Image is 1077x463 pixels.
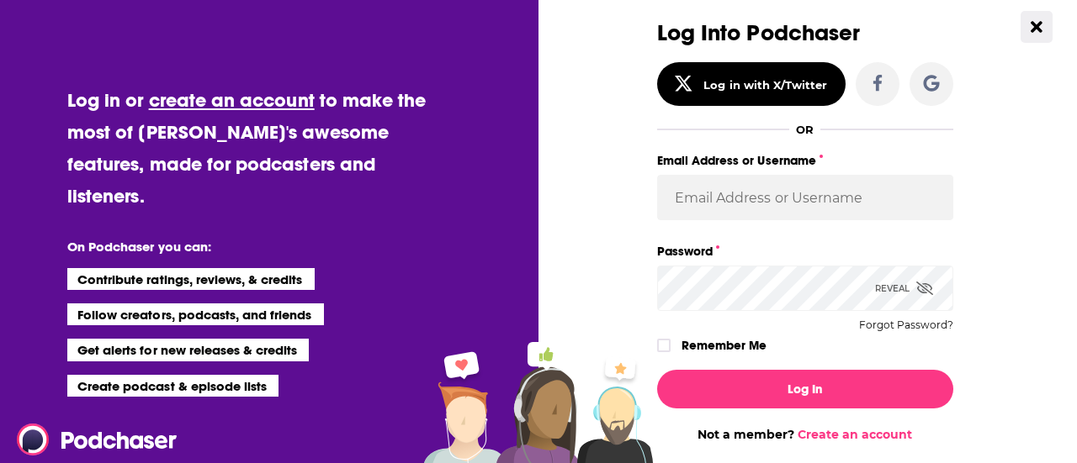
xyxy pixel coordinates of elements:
[657,175,953,220] input: Email Address or Username
[875,266,933,311] div: Reveal
[796,123,814,136] div: OR
[798,427,912,442] a: Create an account
[1021,11,1053,43] button: Close Button
[657,370,953,408] button: Log In
[657,427,953,442] div: Not a member?
[657,240,953,262] label: Password
[17,424,178,455] img: Podchaser - Follow, Share and Rate Podcasts
[657,150,953,171] label: Email Address or Username
[149,88,315,112] a: create an account
[682,334,767,356] label: Remember Me
[657,62,846,106] button: Log in with X/Twitter
[703,78,827,92] div: Log in with X/Twitter
[657,21,953,45] h3: Log Into Podchaser
[67,375,279,397] li: Create podcast & episode lists
[17,424,165,455] a: Podchaser - Follow, Share and Rate Podcasts
[67,339,309,360] li: Get alerts for new releases & credits
[859,319,953,331] button: Forgot Password?
[67,303,324,325] li: Follow creators, podcasts, and friends
[67,268,315,290] li: Contribute ratings, reviews, & credits
[67,239,404,255] li: On Podchaser you can:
